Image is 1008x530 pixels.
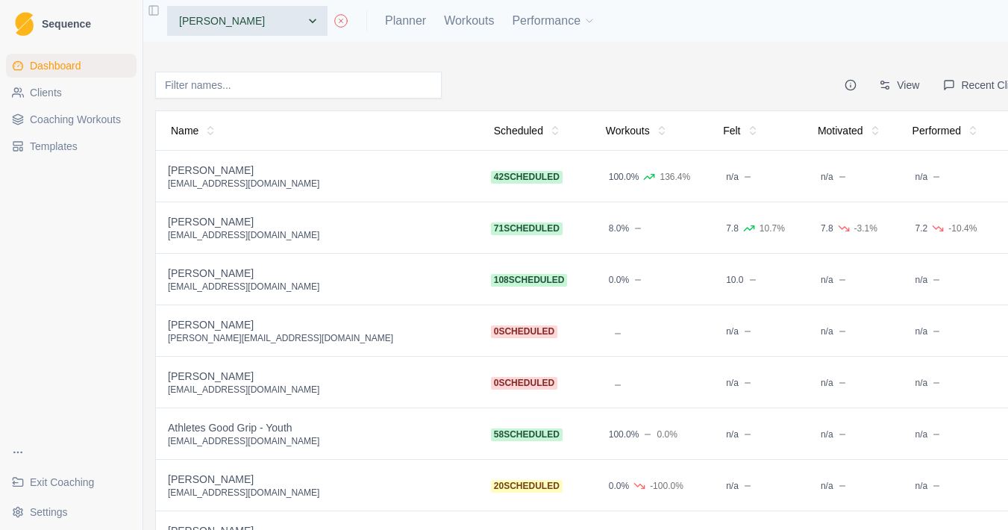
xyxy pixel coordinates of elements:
span: Exit Coaching [30,475,94,490]
div: [PERSON_NAME] [168,266,467,281]
div: n/a [915,377,928,389]
span: 71 scheduled [491,222,563,235]
span: Clients [30,85,62,100]
button: 8.0% [603,220,653,236]
button: 10.0 [720,272,767,287]
div: n/a [821,171,833,183]
button: Workouts [597,117,677,144]
div: 7.8 [821,222,833,234]
div: [PERSON_NAME][EMAIL_ADDRESS][DOMAIN_NAME] [168,332,467,344]
span: Sequence [42,19,91,29]
div: 10.7% [760,222,785,234]
button: 7.2-10.4% [910,220,983,236]
div: [EMAIL_ADDRESS][DOMAIN_NAME] [168,435,467,447]
a: LogoSequence [6,6,137,42]
button: View [870,72,928,99]
div: [PERSON_NAME] [168,163,467,178]
span: 0 scheduled [491,325,557,338]
div: -100.0% [650,480,683,492]
button: n/a [910,169,952,184]
div: n/a [915,480,928,492]
a: Coaching Workouts [6,107,137,131]
button: Settings [6,500,137,524]
div: 0.0% [609,274,629,286]
div: [PERSON_NAME] [168,214,467,229]
div: n/a [821,480,833,492]
button: n/a [910,323,952,339]
div: -10.4% [948,222,977,234]
span: Templates [30,139,78,154]
div: 10.0 [726,274,743,286]
button: n/a [815,478,857,493]
button: n/a [815,375,857,390]
button: n/a [910,375,952,390]
div: 100.0% [609,428,639,440]
div: -3.1% [854,222,877,234]
div: n/a [726,325,739,337]
button: n/a [910,478,952,493]
div: 7.2 [915,222,928,234]
a: Clients [6,81,137,105]
div: 8.0% [609,222,629,234]
button: Scheduled [485,117,570,144]
div: [EMAIL_ADDRESS][DOMAIN_NAME] [168,384,467,396]
a: Exit Coaching [6,470,137,494]
button: n/a [720,169,763,184]
div: 0.0% [657,428,677,440]
span: 0 scheduled [491,377,557,390]
div: n/a [821,325,833,337]
button: Performed [904,117,988,144]
div: Athletes Good Grip - Youth [168,420,467,435]
input: Filter names... [155,72,442,99]
button: n/a [910,272,952,287]
div: [PERSON_NAME] [168,472,467,487]
span: 58 scheduled [491,428,563,441]
div: n/a [726,171,739,183]
div: n/a [726,428,739,440]
span: 108 scheduled [491,274,568,287]
span: Coaching Workouts [30,112,121,127]
button: n/a [815,169,857,184]
div: n/a [726,480,739,492]
button: 100.0%0.0% [603,426,683,442]
button: Motivated [809,117,890,144]
div: n/a [915,325,928,337]
button: 100.0%136.4% [603,169,696,184]
img: Logo [15,12,34,37]
button: Name [162,117,225,144]
span: Dashboard [30,58,81,73]
div: 0.0% [609,480,629,492]
button: 7.8-3.1% [815,220,883,236]
button: 7.810.7% [720,220,791,236]
button: 0.0% [603,272,653,287]
span: 20 scheduled [491,480,563,493]
button: n/a [815,323,857,339]
div: n/a [915,274,928,286]
div: n/a [821,428,833,440]
div: [EMAIL_ADDRESS][DOMAIN_NAME] [168,281,467,293]
button: n/a [720,375,763,390]
div: [PERSON_NAME] [168,317,467,332]
div: 7.8 [726,222,739,234]
a: Workouts [444,12,494,30]
button: n/a [720,323,763,339]
div: [PERSON_NAME] [168,369,467,384]
button: n/a [720,426,763,442]
button: n/a [910,426,952,442]
div: 136.4% [660,171,690,183]
div: [EMAIL_ADDRESS][DOMAIN_NAME] [168,487,467,499]
div: [EMAIL_ADDRESS][DOMAIN_NAME] [168,229,467,241]
button: Performance [512,6,595,36]
button: 0.0%-100.0% [603,478,689,493]
div: n/a [915,428,928,440]
div: n/a [915,171,928,183]
div: n/a [821,274,833,286]
button: Felt [714,117,767,144]
a: Templates [6,134,137,158]
div: [EMAIL_ADDRESS][DOMAIN_NAME] [168,178,467,190]
a: Dashboard [6,54,137,78]
a: Planner [385,12,426,30]
button: n/a [720,478,763,493]
button: n/a [815,426,857,442]
span: 42 scheduled [491,171,563,184]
